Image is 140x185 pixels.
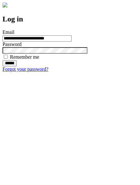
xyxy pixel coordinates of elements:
[2,66,48,72] a: Forgot your password?
[2,42,21,47] label: Password
[2,15,138,23] h2: Log in
[2,2,7,7] img: logo-4e3dc11c47720685a147b03b5a06dd966a58ff35d612b21f08c02c0306f2b779.png
[2,29,14,35] label: Email
[10,54,39,60] label: Remember me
